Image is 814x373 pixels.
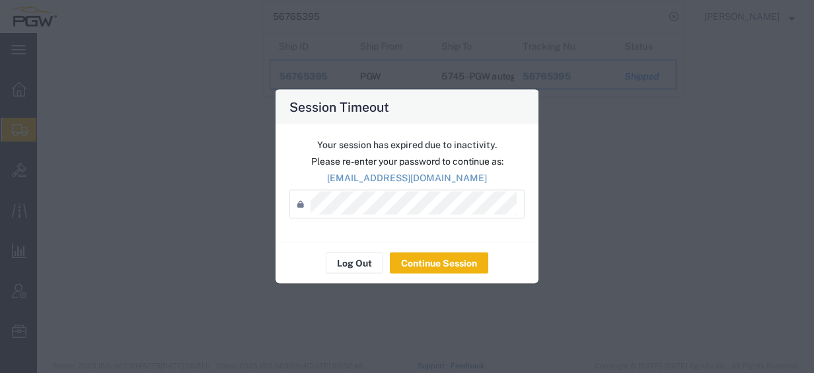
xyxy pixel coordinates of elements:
[326,253,383,274] button: Log Out
[289,155,525,169] p: Please re-enter your password to continue as:
[289,138,525,152] p: Your session has expired due to inactivity.
[289,97,389,116] h4: Session Timeout
[289,171,525,185] p: [EMAIL_ADDRESS][DOMAIN_NAME]
[390,253,488,274] button: Continue Session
